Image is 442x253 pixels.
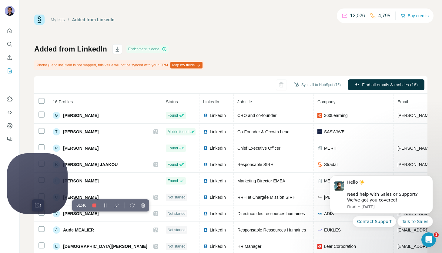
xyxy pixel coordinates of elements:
[434,232,439,237] span: 1
[5,65,15,76] button: My lists
[210,178,226,184] span: LinkedIn
[397,99,408,104] span: Email
[5,107,15,118] button: Use Surfe API
[63,129,99,135] span: [PERSON_NAME]
[63,112,99,118] span: [PERSON_NAME]
[348,79,424,90] button: Find all emails & mobiles (16)
[210,145,226,151] span: LinkedIn
[324,145,337,151] span: MERIT
[378,12,390,19] p: 4,795
[63,194,99,200] span: [PERSON_NAME]
[210,211,226,217] span: LinkedIn
[5,6,15,16] img: Avatar
[210,129,226,135] span: LinkedIn
[203,113,208,118] img: LinkedIn logo
[237,162,273,167] span: Responsable SIRH
[203,99,219,104] span: LinkedIn
[321,170,442,231] iframe: Intercom notifications message
[210,112,226,118] span: LinkedIn
[53,99,73,104] span: 16 Profiles
[317,195,322,200] img: company-logo
[53,145,60,152] div: P
[53,243,60,250] div: E
[168,195,186,200] span: Not started
[51,17,65,22] a: My lists
[168,178,178,184] span: Found
[168,227,186,233] span: Not started
[168,129,189,135] span: Mobile found
[237,129,290,134] span: Co-Founder & Growth Lead
[210,194,226,200] span: LinkedIn
[203,146,208,151] img: LinkedIn logo
[34,44,107,54] h1: Added from LinkedIn
[5,52,15,63] button: Enrich CSV
[317,162,322,167] img: company-logo
[237,178,285,183] span: Marketing Director EMEA
[5,134,15,145] button: Feedback
[5,39,15,50] button: Search
[400,12,429,20] button: Buy credits
[5,25,15,36] button: Quick start
[203,162,208,167] img: LinkedIn logo
[290,80,345,89] button: Sync all to HubSpot (16)
[53,112,60,119] div: G
[63,211,99,217] span: [PERSON_NAME]
[362,82,418,88] span: Find all emails & mobiles (16)
[317,228,322,232] img: company-logo
[210,243,226,249] span: LinkedIn
[324,112,348,118] span: 360Learning
[126,45,169,53] div: Enrichment is done
[168,113,178,118] span: Found
[168,244,186,249] span: Not started
[203,228,208,232] img: LinkedIn logo
[317,211,322,216] img: company-logo
[317,99,336,104] span: Company
[168,162,178,167] span: Found
[5,120,15,131] button: Dashboard
[317,244,322,249] img: company-logo
[237,244,261,249] span: HR Manager
[63,145,99,151] span: [PERSON_NAME]
[203,195,208,200] img: LinkedIn logo
[168,145,178,151] span: Found
[324,129,345,135] span: SASWAVE
[63,243,147,249] span: [DEMOGRAPHIC_DATA][PERSON_NAME]
[34,60,204,70] div: Phone (Landline) field is not mapped, this value will not be synced with your CRM
[63,227,94,233] span: Aude MEALIER
[68,17,69,23] li: /
[170,62,203,68] button: Map my fields
[203,244,208,249] img: LinkedIn logo
[210,161,226,168] span: LinkedIn
[203,178,208,183] img: LinkedIn logo
[237,211,305,216] span: Directrice des ressources humaines
[53,128,60,135] div: T
[210,227,226,233] span: LinkedIn
[237,228,306,232] span: Responsable Ressources Humaines
[53,226,60,234] div: A
[5,94,15,105] button: Use Surfe on LinkedIn
[237,146,280,151] span: Chief Executive Officer
[317,129,322,134] img: company-logo
[203,211,208,216] img: LinkedIn logo
[237,195,296,200] span: RRH et Chargée Mission SIRH
[317,113,322,118] img: company-logo
[63,161,118,168] span: [PERSON_NAME] JAAKOU
[168,211,186,216] span: Not started
[324,161,337,168] span: Stradal
[34,15,45,25] img: Surfe Logo
[237,99,252,104] span: Job title
[324,243,356,249] span: Lear Corporation
[72,17,115,23] div: Added from LinkedIn
[63,178,99,184] span: [PERSON_NAME]
[237,113,276,118] span: CRO and co-founder
[166,99,178,104] span: Status
[203,129,208,134] img: LinkedIn logo
[350,12,365,19] p: 12,026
